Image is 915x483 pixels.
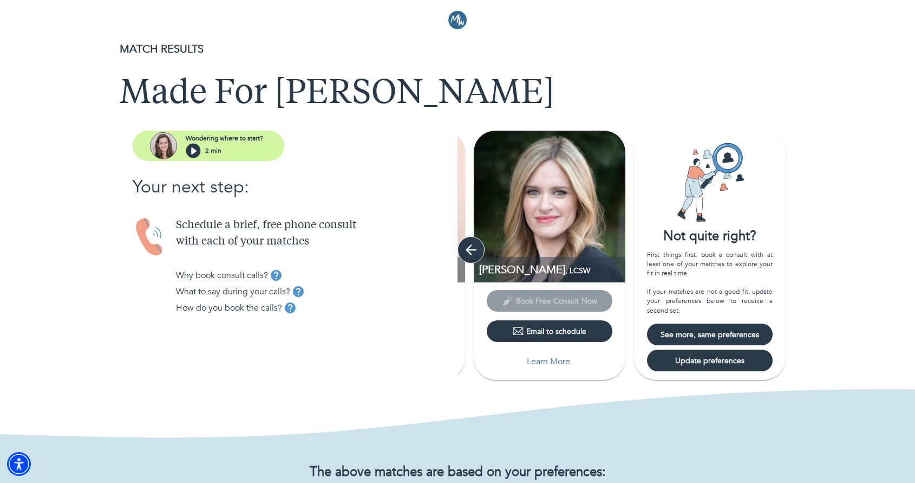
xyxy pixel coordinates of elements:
[448,11,467,29] img: Logo
[186,133,263,143] p: Wondering where to start?
[133,174,457,200] p: Your next step:
[487,351,612,372] button: Learn More
[133,217,167,257] img: Handset
[527,355,570,368] p: Learn More
[176,285,290,298] p: What to say during your calls?
[474,131,625,282] img: Michelle Nachmani profile
[120,75,795,114] h1: Made For [PERSON_NAME]
[479,262,625,277] p: [PERSON_NAME]
[669,141,750,223] img: Card icon
[268,267,284,284] button: tooltip
[176,301,282,314] p: How do you book the calls?
[651,330,768,340] span: See more, same preferences
[647,350,773,371] button: Update preferences
[7,452,31,476] div: Accessibility Menu
[487,320,612,342] button: Email to schedule
[513,326,586,337] div: Email to schedule
[205,146,221,156] p: 2 min
[290,284,306,300] button: tooltip
[120,41,795,57] p: MATCH RESULTS
[133,131,284,161] button: assistantWondering where to start?2 min
[565,266,590,276] span: , LCSW
[651,356,768,366] span: Update preferences
[647,250,773,315] div: First things first: book a consult with at least one of your matches to explore your fit in real ...
[150,132,177,159] img: assistant
[634,227,786,246] div: Not quite right?
[120,465,795,480] h2: The above matches are based on your preferences:
[176,217,457,250] p: Schedule a brief, free phone consult with each of your matches
[647,324,773,345] button: See more, same preferences
[487,295,612,306] span: This provider has not yet shared their calendar link. Please email the provider to schedule
[176,269,268,282] p: Why book consult calls?
[282,300,298,316] button: tooltip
